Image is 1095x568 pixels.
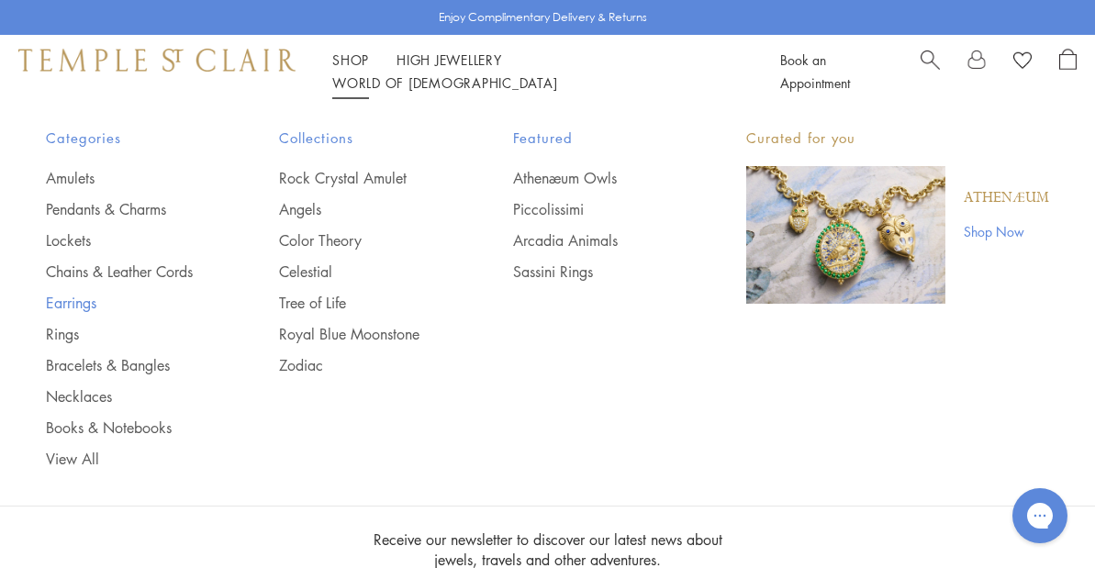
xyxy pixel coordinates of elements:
a: Open Shopping Bag [1059,49,1077,95]
span: Collections [279,127,439,150]
a: Celestial [279,262,439,282]
p: Enjoy Complimentary Delivery & Returns [439,8,647,27]
a: Zodiac [279,355,439,375]
a: ShopShop [332,50,369,69]
a: View All [46,449,206,469]
a: World of [DEMOGRAPHIC_DATA]World of [DEMOGRAPHIC_DATA] [332,73,557,92]
iframe: Gorgias live chat messenger [1003,482,1077,550]
a: Royal Blue Moonstone [279,324,439,344]
a: Bracelets & Bangles [46,355,206,375]
a: Necklaces [46,386,206,407]
a: Chains & Leather Cords [46,262,206,282]
a: Books & Notebooks [46,418,206,438]
a: High JewelleryHigh Jewellery [397,50,502,69]
a: Shop Now [964,221,1049,241]
a: Amulets [46,168,206,188]
a: Book an Appointment [780,50,850,92]
a: Color Theory [279,230,439,251]
span: Featured [513,127,673,150]
a: Lockets [46,230,206,251]
nav: Main navigation [332,49,739,95]
a: View Wishlist [1013,49,1032,76]
a: Pendants & Charms [46,199,206,219]
span: Categories [46,127,206,150]
a: Angels [279,199,439,219]
a: Earrings [46,293,206,313]
a: Arcadia Animals [513,230,673,251]
img: Temple St. Clair [18,49,296,71]
a: Rock Crystal Amulet [279,168,439,188]
a: Piccolissimi [513,199,673,219]
p: Curated for you [746,127,1049,150]
a: Athenæum [964,188,1049,208]
a: Search [921,49,940,95]
a: Sassini Rings [513,262,673,282]
a: Tree of Life [279,293,439,313]
a: Rings [46,324,206,344]
a: Athenæum Owls [513,168,673,188]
